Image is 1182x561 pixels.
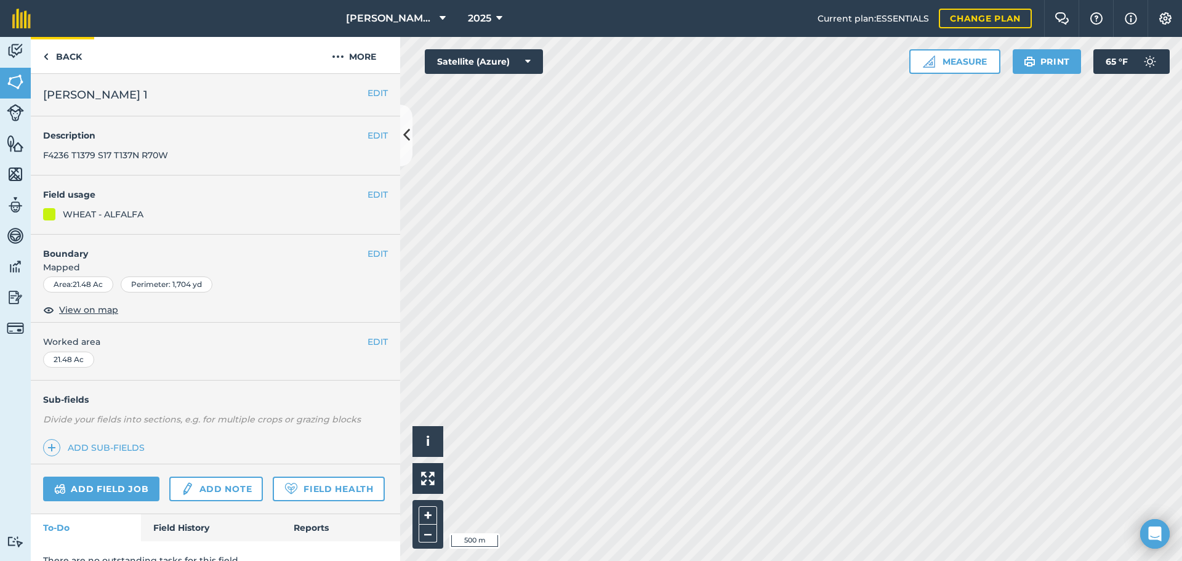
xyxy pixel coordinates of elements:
[939,9,1032,28] a: Change plan
[368,129,388,142] button: EDIT
[7,536,24,547] img: svg+xml;base64,PD94bWwgdmVyc2lvbj0iMS4wIiBlbmNvZGluZz0idXRmLTgiPz4KPCEtLSBHZW5lcmF0b3I6IEFkb2JlIE...
[412,426,443,457] button: i
[346,11,435,26] span: [PERSON_NAME] Farms
[31,37,94,73] a: Back
[47,440,56,455] img: svg+xml;base64,PHN2ZyB4bWxucz0iaHR0cDovL3d3dy53My5vcmcvMjAwMC9zdmciIHdpZHRoPSIxNCIgaGVpZ2h0PSIyNC...
[1013,49,1082,74] button: Print
[43,477,159,501] a: Add field job
[368,247,388,260] button: EDIT
[7,320,24,337] img: svg+xml;base64,PD94bWwgdmVyc2lvbj0iMS4wIiBlbmNvZGluZz0idXRmLTgiPz4KPCEtLSBHZW5lcmF0b3I6IEFkb2JlIE...
[43,302,118,317] button: View on map
[1024,54,1035,69] img: svg+xml;base64,PHN2ZyB4bWxucz0iaHR0cDovL3d3dy53My5vcmcvMjAwMC9zdmciIHdpZHRoPSIxOSIgaGVpZ2h0PSIyNC...
[43,302,54,317] img: svg+xml;base64,PHN2ZyB4bWxucz0iaHR0cDovL3d3dy53My5vcmcvMjAwMC9zdmciIHdpZHRoPSIxOCIgaGVpZ2h0PSIyNC...
[43,335,388,349] span: Worked area
[141,514,281,541] a: Field History
[1106,49,1128,74] span: 65 ° F
[7,227,24,245] img: svg+xml;base64,PD94bWwgdmVyc2lvbj0iMS4wIiBlbmNvZGluZz0idXRmLTgiPz4KPCEtLSBHZW5lcmF0b3I6IEFkb2JlIE...
[1158,12,1173,25] img: A cog icon
[281,514,400,541] a: Reports
[7,257,24,276] img: svg+xml;base64,PD94bWwgdmVyc2lvbj0iMS4wIiBlbmNvZGluZz0idXRmLTgiPz4KPCEtLSBHZW5lcmF0b3I6IEFkb2JlIE...
[1138,49,1162,74] img: svg+xml;base64,PD94bWwgdmVyc2lvbj0iMS4wIiBlbmNvZGluZz0idXRmLTgiPz4KPCEtLSBHZW5lcmF0b3I6IEFkb2JlIE...
[1093,49,1170,74] button: 65 °F
[1125,11,1137,26] img: svg+xml;base64,PHN2ZyB4bWxucz0iaHR0cDovL3d3dy53My5vcmcvMjAwMC9zdmciIHdpZHRoPSIxNyIgaGVpZ2h0PSIxNy...
[419,525,437,543] button: –
[7,73,24,91] img: svg+xml;base64,PHN2ZyB4bWxucz0iaHR0cDovL3d3dy53My5vcmcvMjAwMC9zdmciIHdpZHRoPSI1NiIgaGVpZ2h0PSI2MC...
[923,55,935,68] img: Ruler icon
[308,37,400,73] button: More
[31,235,368,260] h4: Boundary
[43,188,368,201] h4: Field usage
[43,150,168,161] span: F4236 T1379 S17 T137N R70W
[121,276,212,293] div: Perimeter : 1,704 yd
[421,472,435,485] img: Four arrows, one pointing top left, one top right, one bottom right and the last bottom left
[43,49,49,64] img: svg+xml;base64,PHN2ZyB4bWxucz0iaHR0cDovL3d3dy53My5vcmcvMjAwMC9zdmciIHdpZHRoPSI5IiBoZWlnaHQ9IjI0Ii...
[7,165,24,184] img: svg+xml;base64,PHN2ZyB4bWxucz0iaHR0cDovL3d3dy53My5vcmcvMjAwMC9zdmciIHdpZHRoPSI1NiIgaGVpZ2h0PSI2MC...
[31,393,400,406] h4: Sub-fields
[43,439,150,456] a: Add sub-fields
[332,49,344,64] img: svg+xml;base64,PHN2ZyB4bWxucz0iaHR0cDovL3d3dy53My5vcmcvMjAwMC9zdmciIHdpZHRoPSIyMCIgaGVpZ2h0PSIyNC...
[7,196,24,214] img: svg+xml;base64,PD94bWwgdmVyc2lvbj0iMS4wIiBlbmNvZGluZz0idXRmLTgiPz4KPCEtLSBHZW5lcmF0b3I6IEFkb2JlIE...
[7,134,24,153] img: svg+xml;base64,PHN2ZyB4bWxucz0iaHR0cDovL3d3dy53My5vcmcvMjAwMC9zdmciIHdpZHRoPSI1NiIgaGVpZ2h0PSI2MC...
[43,86,148,103] span: [PERSON_NAME] 1
[43,129,388,142] h4: Description
[180,482,194,496] img: svg+xml;base64,PD94bWwgdmVyc2lvbj0iMS4wIiBlbmNvZGluZz0idXRmLTgiPz4KPCEtLSBHZW5lcmF0b3I6IEFkb2JlIE...
[63,208,143,221] div: WHEAT - ALFALFA
[368,335,388,349] button: EDIT
[31,260,400,274] span: Mapped
[7,42,24,60] img: svg+xml;base64,PD94bWwgdmVyc2lvbj0iMS4wIiBlbmNvZGluZz0idXRmLTgiPz4KPCEtLSBHZW5lcmF0b3I6IEFkb2JlIE...
[54,482,66,496] img: svg+xml;base64,PD94bWwgdmVyc2lvbj0iMS4wIiBlbmNvZGluZz0idXRmLTgiPz4KPCEtLSBHZW5lcmF0b3I6IEFkb2JlIE...
[43,276,113,293] div: Area : 21.48 Ac
[12,9,31,28] img: fieldmargin Logo
[468,11,491,26] span: 2025
[1055,12,1069,25] img: Two speech bubbles overlapping with the left bubble in the forefront
[43,414,361,425] em: Divide your fields into sections, e.g. for multiple crops or grazing blocks
[169,477,263,501] a: Add note
[1140,519,1170,549] div: Open Intercom Messenger
[7,288,24,307] img: svg+xml;base64,PD94bWwgdmVyc2lvbj0iMS4wIiBlbmNvZGluZz0idXRmLTgiPz4KPCEtLSBHZW5lcmF0b3I6IEFkb2JlIE...
[7,104,24,121] img: svg+xml;base64,PD94bWwgdmVyc2lvbj0iMS4wIiBlbmNvZGluZz0idXRmLTgiPz4KPCEtLSBHZW5lcmF0b3I6IEFkb2JlIE...
[368,86,388,100] button: EDIT
[273,477,384,501] a: Field Health
[59,303,118,317] span: View on map
[818,12,929,25] span: Current plan : ESSENTIALS
[43,352,94,368] div: 21.48 Ac
[909,49,1000,74] button: Measure
[426,434,430,449] span: i
[419,506,437,525] button: +
[31,514,141,541] a: To-Do
[368,188,388,201] button: EDIT
[425,49,543,74] button: Satellite (Azure)
[1089,12,1104,25] img: A question mark icon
